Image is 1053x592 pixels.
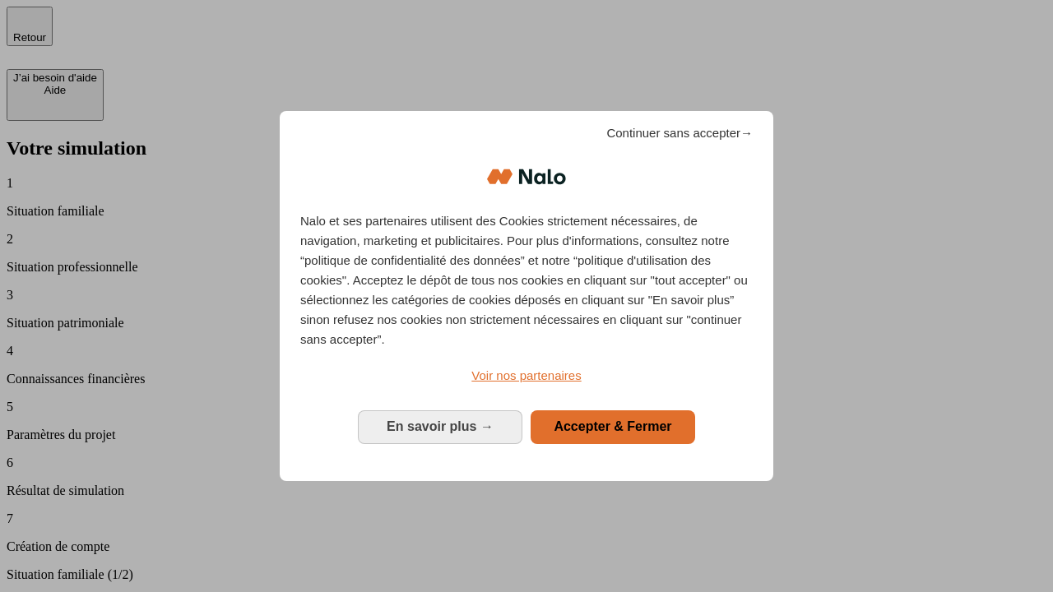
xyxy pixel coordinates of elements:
span: Voir nos partenaires [471,368,581,382]
span: Continuer sans accepter→ [606,123,753,143]
a: Voir nos partenaires [300,366,753,386]
button: Accepter & Fermer: Accepter notre traitement des données et fermer [531,410,695,443]
div: Bienvenue chez Nalo Gestion du consentement [280,111,773,480]
p: Nalo et ses partenaires utilisent des Cookies strictement nécessaires, de navigation, marketing e... [300,211,753,349]
span: Accepter & Fermer [554,419,671,433]
button: En savoir plus: Configurer vos consentements [358,410,522,443]
img: Logo [487,152,566,201]
span: En savoir plus → [387,419,494,433]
